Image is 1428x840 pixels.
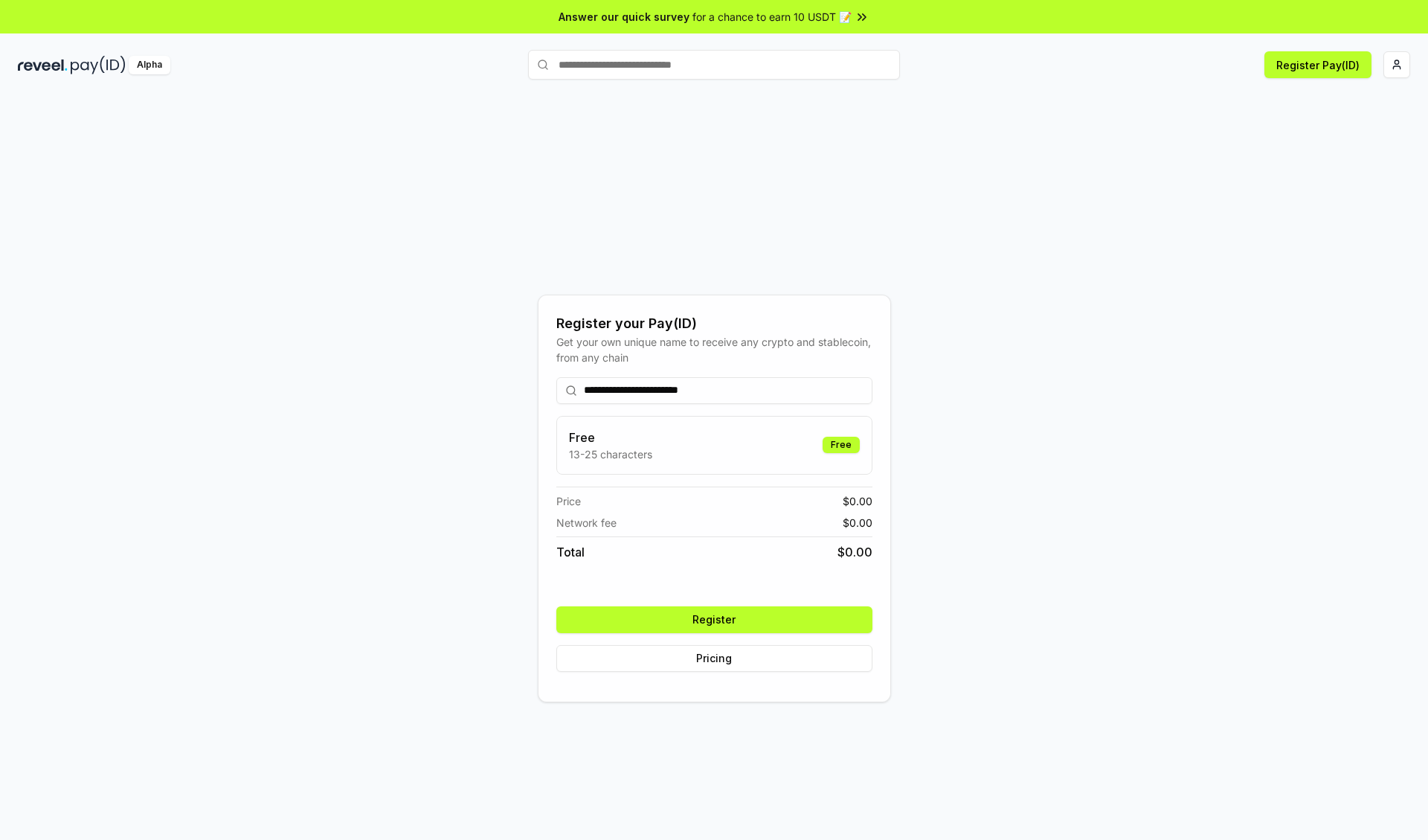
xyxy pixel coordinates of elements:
[843,493,872,509] span: $ 0.00
[556,645,872,672] button: Pricing
[837,543,872,561] span: $ 0.00
[556,313,872,334] div: Register your Pay(ID)
[556,515,617,530] span: Network fee
[1264,51,1371,78] button: Register Pay(ID)
[843,515,872,530] span: $ 0.00
[556,493,581,509] span: Price
[692,9,852,25] span: for a chance to earn 10 USDT 📝
[559,9,689,25] span: Answer our quick survey
[129,56,170,74] div: Alpha
[556,606,872,633] button: Register
[823,437,860,453] div: Free
[569,429,652,446] h3: Free
[556,543,585,561] span: Total
[556,334,872,365] div: Get your own unique name to receive any crypto and stablecoin, from any chain
[71,56,126,74] img: pay_id
[18,56,68,74] img: reveel_dark
[569,446,652,462] p: 13-25 characters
